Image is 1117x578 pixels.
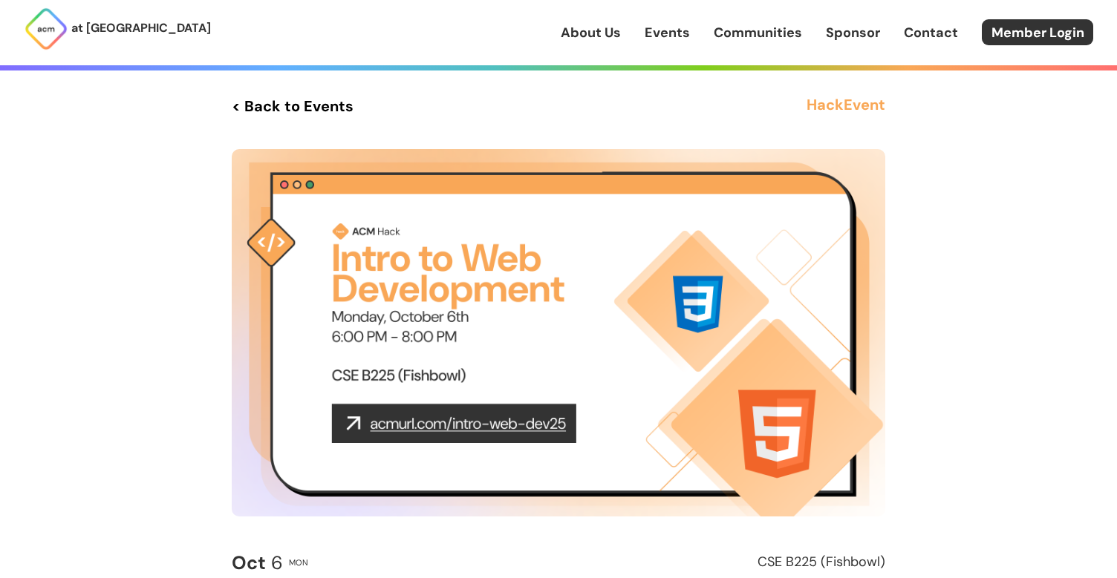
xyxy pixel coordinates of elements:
h2: Mon [289,558,308,567]
a: at [GEOGRAPHIC_DATA] [24,7,211,51]
b: Oct [232,551,266,575]
a: Member Login [982,19,1093,45]
a: Communities [714,23,802,42]
a: Contact [904,23,958,42]
a: Sponsor [826,23,880,42]
h2: 6 [232,553,283,574]
a: Events [645,23,690,42]
img: Event Cover Photo [232,149,885,516]
p: at [GEOGRAPHIC_DATA] [71,19,211,38]
h3: Hack Event [807,93,885,119]
img: ACM Logo [24,7,68,51]
h2: CSE B225 (Fishbowl) [565,555,885,570]
a: About Us [561,23,621,42]
a: < Back to Events [232,93,354,119]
